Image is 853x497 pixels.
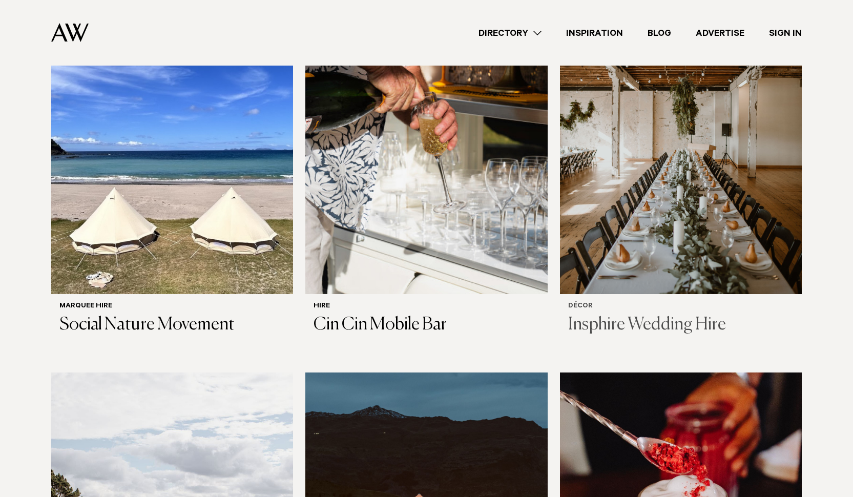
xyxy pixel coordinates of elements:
[314,315,539,336] h3: Cin Cin Mobile Bar
[51,23,89,42] img: Auckland Weddings Logo
[59,315,285,336] h3: Social Nature Movement
[568,315,794,336] h3: Insphire Wedding Hire
[635,26,683,40] a: Blog
[554,26,635,40] a: Inspiration
[683,26,757,40] a: Advertise
[314,302,539,311] h6: Hire
[757,26,814,40] a: Sign In
[466,26,554,40] a: Directory
[59,302,285,311] h6: Marquee Hire
[568,302,794,311] h6: Décor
